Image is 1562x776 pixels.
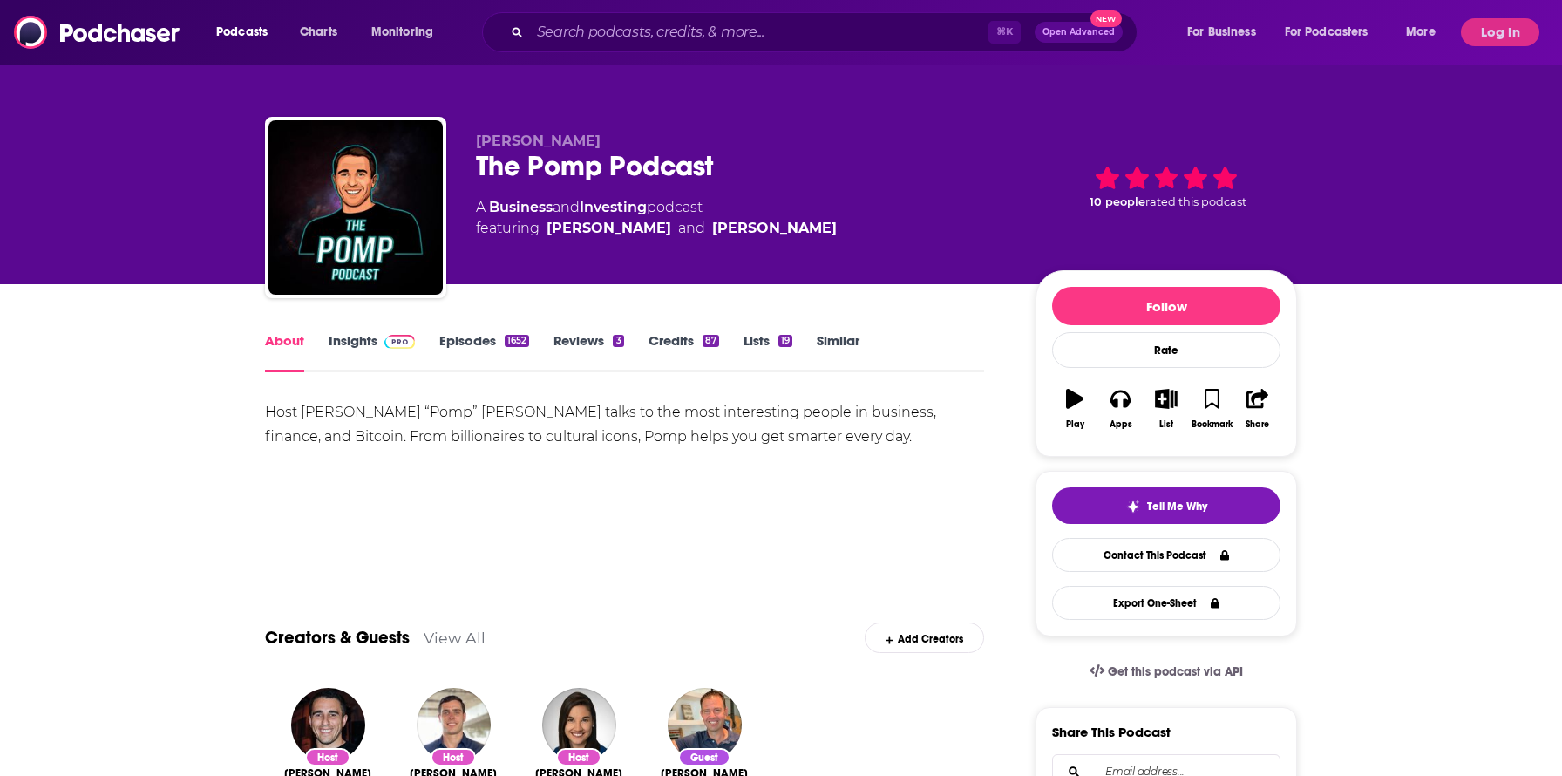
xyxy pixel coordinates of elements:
img: Anthony Pompliano [291,688,365,762]
div: Rate [1052,332,1280,368]
button: tell me why sparkleTell Me Why [1052,487,1280,524]
span: Get this podcast via API [1108,664,1243,679]
a: About [265,332,304,372]
img: Podchaser Pro [384,335,415,349]
div: 1652 [505,335,529,347]
img: Jeff Booth [668,688,742,762]
span: rated this podcast [1145,195,1246,208]
div: Search podcasts, credits, & more... [499,12,1154,52]
span: and [553,199,580,215]
span: Podcasts [216,20,268,44]
input: Search podcasts, credits, & more... [530,18,988,46]
a: Charts [289,18,348,46]
img: John Pompliano [417,688,491,762]
span: For Business [1187,20,1256,44]
div: Add Creators [865,623,984,653]
span: Charts [300,20,337,44]
button: Open AdvancedNew [1035,22,1123,43]
div: 10 peoplerated this podcast [1036,133,1297,241]
button: Play [1052,378,1097,440]
a: Investing [580,199,647,215]
div: Share [1246,419,1269,430]
img: tell me why sparkle [1126,500,1140,514]
button: open menu [359,18,456,46]
span: 10 people [1090,195,1145,208]
span: For Podcasters [1285,20,1368,44]
a: Reviews3 [553,332,623,372]
button: Bookmark [1189,378,1234,440]
button: Apps [1097,378,1143,440]
img: Podchaser - Follow, Share and Rate Podcasts [14,16,181,49]
a: Similar [817,332,859,372]
a: InsightsPodchaser Pro [329,332,415,372]
span: New [1090,10,1122,27]
div: 19 [778,335,792,347]
button: List [1144,378,1189,440]
span: More [1406,20,1436,44]
button: Follow [1052,287,1280,325]
span: [PERSON_NAME] [476,133,601,149]
a: Episodes1652 [439,332,529,372]
span: and [678,218,705,239]
div: Host [305,748,350,766]
a: View All [424,629,486,647]
a: Lists19 [744,332,792,372]
a: Business [489,199,553,215]
div: Guest [678,748,730,766]
button: open menu [1273,18,1394,46]
div: Play [1066,419,1084,430]
a: Anthony Pompliano [547,218,671,239]
button: Export One-Sheet [1052,586,1280,620]
a: John Pompliano [712,218,837,239]
span: ⌘ K [988,21,1021,44]
div: 87 [703,335,719,347]
button: open menu [204,18,290,46]
img: The Pomp Podcast [268,120,443,295]
div: Host [PERSON_NAME] “Pomp” [PERSON_NAME] talks to the most interesting people in business, finance... [265,400,984,449]
img: Polina Pompliano [542,688,616,762]
button: open menu [1175,18,1278,46]
a: Creators & Guests [265,627,410,649]
div: Apps [1110,419,1132,430]
div: A podcast [476,197,837,239]
span: Open Advanced [1042,28,1115,37]
a: Credits87 [649,332,719,372]
h3: Share This Podcast [1052,724,1171,740]
span: Monitoring [371,20,433,44]
span: featuring [476,218,837,239]
div: List [1159,419,1173,430]
div: Bookmark [1192,419,1233,430]
a: Get this podcast via API [1076,650,1257,693]
button: Log In [1461,18,1539,46]
div: 3 [613,335,623,347]
div: Host [431,748,476,766]
button: open menu [1394,18,1457,46]
a: Contact This Podcast [1052,538,1280,572]
button: Share [1235,378,1280,440]
div: Host [556,748,601,766]
span: Tell Me Why [1147,500,1207,514]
